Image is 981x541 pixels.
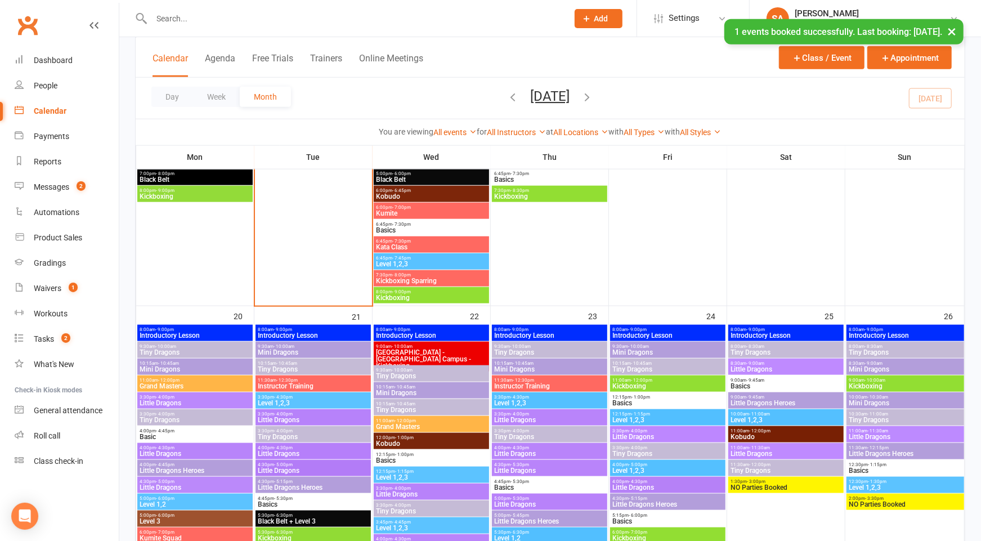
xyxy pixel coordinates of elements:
[15,327,119,352] a: Tasks 2
[15,423,119,449] a: Roll call
[15,352,119,377] a: What's New
[34,334,54,343] div: Tasks
[15,301,119,327] a: Workouts
[34,258,66,267] div: Gradings
[15,149,119,175] a: Reports
[34,106,66,115] div: Calendar
[15,124,119,149] a: Payments
[724,19,964,44] div: 1 events booked successfully. Last booking: [DATE].
[34,457,83,466] div: Class check-in
[34,157,61,166] div: Reports
[34,56,73,65] div: Dashboard
[34,431,60,440] div: Roll call
[34,182,69,191] div: Messages
[15,276,119,301] a: Waivers 1
[14,11,42,39] a: Clubworx
[942,19,962,43] button: ×
[34,81,57,90] div: People
[15,48,119,73] a: Dashboard
[69,283,78,292] span: 1
[34,284,61,293] div: Waivers
[15,398,119,423] a: General attendance kiosk mode
[34,309,68,318] div: Workouts
[34,208,79,217] div: Automations
[15,251,119,276] a: Gradings
[11,503,38,530] div: Open Intercom Messenger
[77,181,86,191] span: 2
[15,200,119,225] a: Automations
[15,73,119,99] a: People
[34,233,82,242] div: Product Sales
[61,333,70,343] span: 2
[34,360,74,369] div: What's New
[34,406,102,415] div: General attendance
[15,449,119,474] a: Class kiosk mode
[15,225,119,251] a: Product Sales
[34,132,69,141] div: Payments
[15,99,119,124] a: Calendar
[15,175,119,200] a: Messages 2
